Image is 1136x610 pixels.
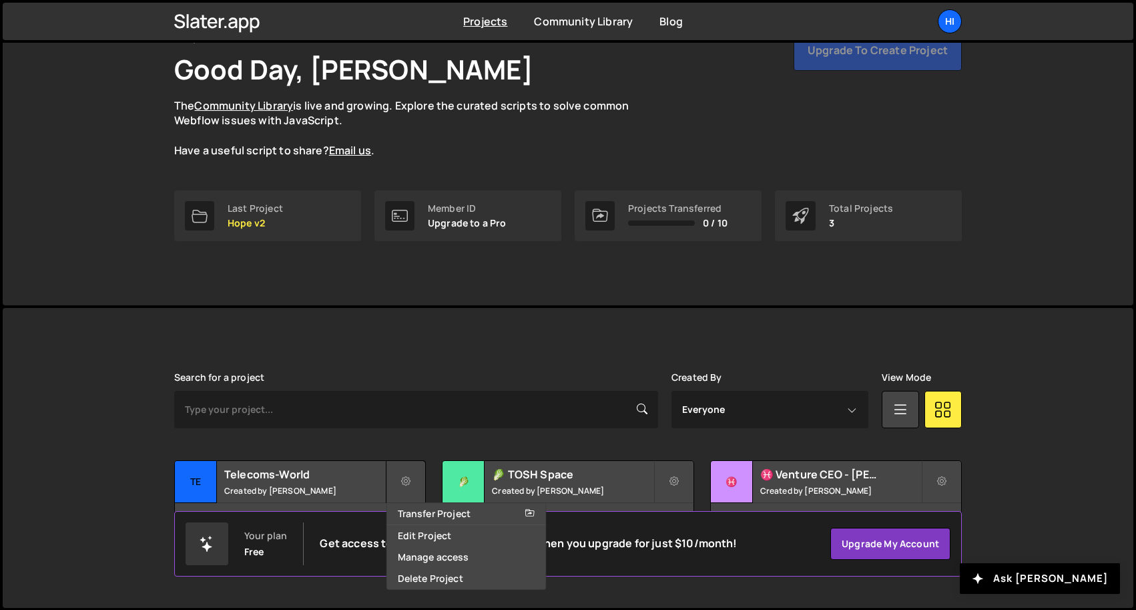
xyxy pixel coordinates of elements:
h2: 🥬 TOSH Space [492,467,653,482]
a: Last Project Hope v2 [174,190,361,241]
p: Upgrade to a Pro [428,218,507,228]
a: Community Library [534,14,633,29]
div: Projects Transferred [628,203,728,214]
div: 38 pages, last updated by [DATE] [175,503,425,543]
button: Ask [PERSON_NAME] [960,563,1120,594]
small: Created by [PERSON_NAME] [224,485,385,496]
div: Free [244,547,264,557]
div: Te [175,461,217,503]
a: Hi [938,9,962,33]
div: Last Project [228,203,283,214]
a: Blog [659,14,683,29]
label: View Mode [882,372,931,383]
div: Member ID [428,203,507,214]
p: 3 [829,218,893,228]
a: Transfer Project [387,503,546,524]
a: Manage access [387,547,546,568]
a: Upgrade my account [830,528,950,560]
h2: Get access to when you upgrade for just $10/month! [320,537,737,550]
label: Search for a project [174,372,264,383]
a: Delete Project [387,568,546,589]
a: Edit Project [387,525,546,547]
h2: ♓ Venture CEO - [PERSON_NAME] [760,467,921,482]
a: Community Library [194,98,293,113]
a: Te Telecoms-World Created by [PERSON_NAME] 38 pages, last updated by [DATE] [174,460,426,544]
small: Created by [PERSON_NAME] [492,485,653,496]
a: ♓ ♓ Venture CEO - [PERSON_NAME] Created by [PERSON_NAME] 3 pages, last updated by [PERSON_NAME] [... [710,460,962,544]
a: 🥬 🥬 TOSH Space Created by [PERSON_NAME] 3 pages, last updated by [PERSON_NAME] [DATE] [442,460,693,544]
small: Created by [PERSON_NAME] [760,485,921,496]
a: Projects [463,14,507,29]
input: Type your project... [174,391,658,428]
div: 3 pages, last updated by [PERSON_NAME] [DATE] [711,503,961,543]
h2: Telecoms-World [224,467,385,482]
div: 3 pages, last updated by [PERSON_NAME] [DATE] [443,503,693,543]
p: The is live and growing. Explore the curated scripts to solve common Webflow issues with JavaScri... [174,98,655,158]
div: ♓ [711,461,753,503]
p: Hope v2 [228,218,283,228]
div: Total Projects [829,203,893,214]
div: 🥬 [443,461,485,503]
label: Created By [671,372,722,383]
span: 0 / 10 [703,218,728,228]
h1: Good Day, [PERSON_NAME] [174,51,533,88]
a: Email us [329,143,371,158]
div: Your plan [244,530,287,541]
